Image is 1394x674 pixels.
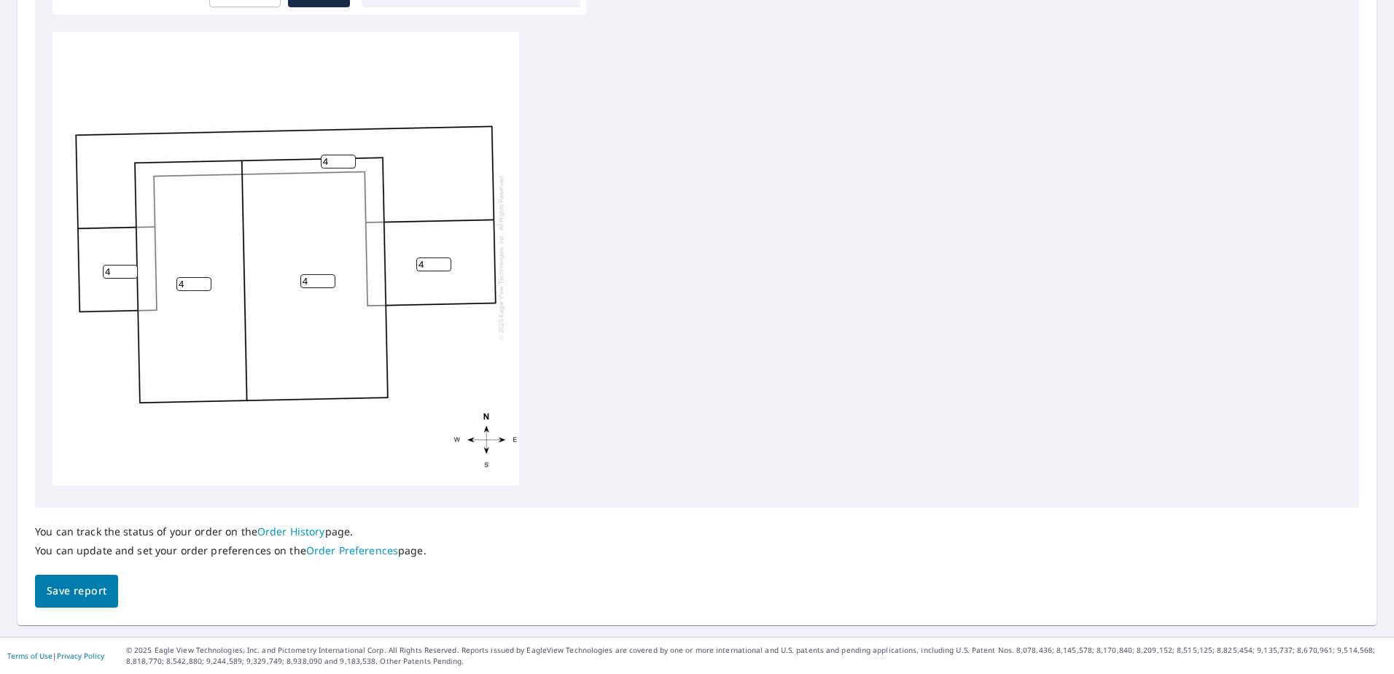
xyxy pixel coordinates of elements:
[47,582,106,600] span: Save report
[7,651,104,660] p: |
[306,543,398,557] a: Order Preferences
[35,525,427,538] p: You can track the status of your order on the page.
[7,651,52,661] a: Terms of Use
[126,645,1387,667] p: © 2025 Eagle View Technologies, Inc. and Pictometry International Corp. All Rights Reserved. Repo...
[35,575,118,608] button: Save report
[57,651,104,661] a: Privacy Policy
[35,544,427,557] p: You can update and set your order preferences on the page.
[257,524,325,538] a: Order History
